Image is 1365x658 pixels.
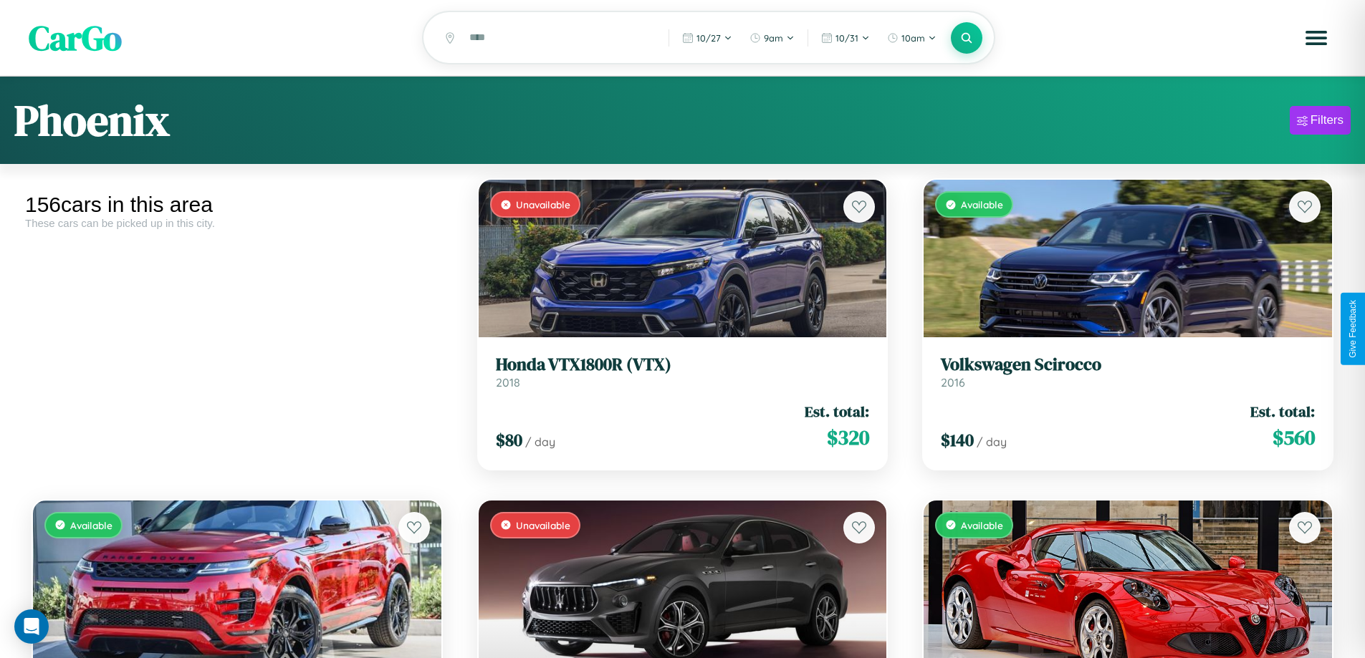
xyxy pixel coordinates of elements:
span: 10 / 27 [696,32,721,44]
span: CarGo [29,14,122,62]
div: Filters [1311,113,1344,127]
a: Honda VTX1800R (VTX)2018 [496,354,870,390]
div: Give Feedback [1348,300,1358,358]
span: 10am [901,32,925,44]
span: Unavailable [516,198,570,211]
span: 9am [764,32,783,44]
h1: Phoenix [14,91,170,150]
button: 10/31 [814,26,877,49]
button: Open menu [1296,18,1336,58]
span: $ 560 [1273,423,1315,452]
button: 10/27 [675,26,739,49]
button: 10am [880,26,944,49]
button: Filters [1290,106,1351,135]
a: Volkswagen Scirocco2016 [941,354,1315,390]
span: Est. total: [805,401,869,422]
div: 156 cars in this area [25,193,449,217]
div: Open Intercom Messenger [14,609,49,644]
span: Available [70,519,112,531]
h3: Honda VTX1800R (VTX) [496,354,870,375]
span: Est. total: [1250,401,1315,422]
span: 10 / 31 [835,32,858,44]
span: 2016 [941,375,965,390]
h3: Volkswagen Scirocco [941,354,1315,375]
span: Unavailable [516,519,570,531]
span: Available [961,198,1003,211]
span: $ 320 [827,423,869,452]
span: $ 140 [941,428,974,452]
span: $ 80 [496,428,522,452]
button: 9am [742,26,802,49]
span: Available [961,519,1003,531]
span: / day [525,435,555,449]
span: 2018 [496,375,520,390]
span: / day [977,435,1007,449]
div: These cars can be picked up in this city. [25,217,449,229]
